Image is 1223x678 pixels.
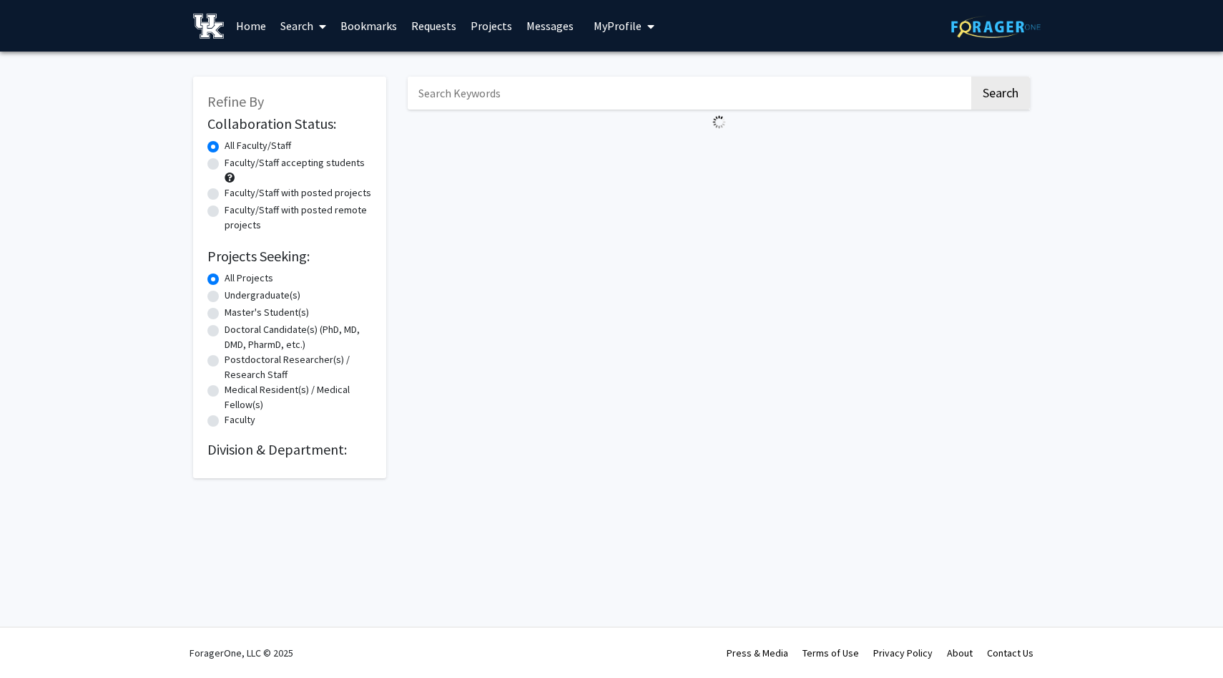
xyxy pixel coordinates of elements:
[707,110,732,135] img: Loading
[229,1,273,51] a: Home
[404,1,463,51] a: Requests
[207,92,264,110] span: Refine By
[971,77,1030,110] button: Search
[594,19,642,33] span: My Profile
[207,441,372,458] h2: Division & Department:
[873,646,933,659] a: Privacy Policy
[947,646,973,659] a: About
[225,155,365,170] label: Faculty/Staff accepting students
[225,288,300,303] label: Undergraduate(s)
[225,203,372,233] label: Faculty/Staff with posted remote projects
[225,352,372,382] label: Postdoctoral Researcher(s) / Research Staff
[463,1,519,51] a: Projects
[225,138,291,153] label: All Faculty/Staff
[519,1,581,51] a: Messages
[727,646,788,659] a: Press & Media
[987,646,1033,659] a: Contact Us
[225,271,273,286] label: All Projects
[207,248,372,265] h2: Projects Seeking:
[225,412,255,427] label: Faculty
[333,1,404,51] a: Bookmarks
[225,382,372,412] label: Medical Resident(s) / Medical Fellow(s)
[225,322,372,352] label: Doctoral Candidate(s) (PhD, MD, DMD, PharmD, etc.)
[408,135,1030,168] nav: Page navigation
[273,1,333,51] a: Search
[193,14,224,39] img: University of Kentucky Logo
[225,185,371,200] label: Faculty/Staff with posted projects
[408,77,969,110] input: Search Keywords
[207,115,372,132] h2: Collaboration Status:
[225,305,309,320] label: Master's Student(s)
[951,16,1041,38] img: ForagerOne Logo
[802,646,859,659] a: Terms of Use
[1162,614,1212,667] iframe: Chat
[190,628,293,678] div: ForagerOne, LLC © 2025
